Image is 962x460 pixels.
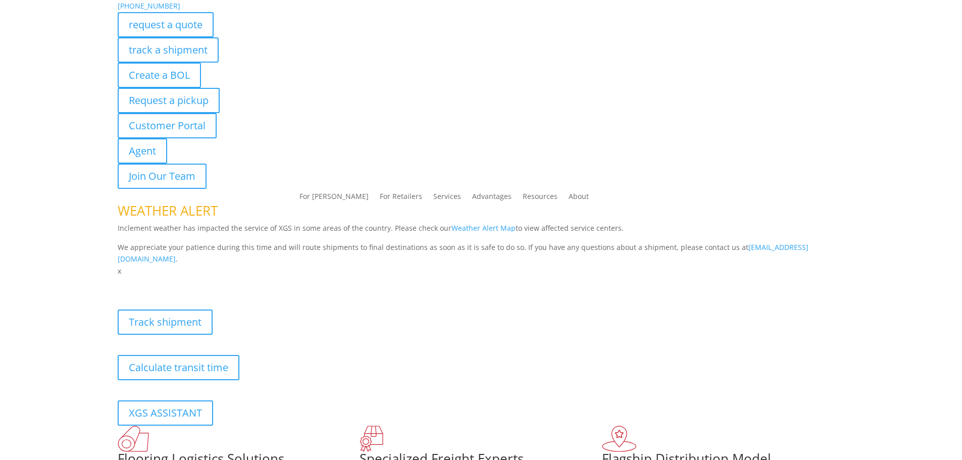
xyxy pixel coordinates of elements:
a: track a shipment [118,37,219,63]
a: request a quote [118,12,214,37]
a: About [569,193,589,204]
a: Calculate transit time [118,355,239,380]
a: Create a BOL [118,63,201,88]
img: xgs-icon-focused-on-flooring-red [360,426,383,452]
p: Inclement weather has impacted the service of XGS in some areas of the country. Please check our ... [118,222,845,241]
a: Resources [523,193,558,204]
a: Services [433,193,461,204]
a: Track shipment [118,310,213,335]
a: Advantages [472,193,512,204]
a: Join Our Team [118,164,207,189]
p: We appreciate your patience during this time and will route shipments to final destinations as so... [118,241,845,266]
b: Visibility, transparency, and control for your entire supply chain. [118,279,343,288]
a: [PHONE_NUMBER] [118,1,180,11]
span: WEATHER ALERT [118,201,218,220]
a: Request a pickup [118,88,220,113]
img: xgs-icon-total-supply-chain-intelligence-red [118,426,149,452]
a: XGS ASSISTANT [118,400,213,426]
a: Agent [118,138,167,164]
a: Customer Portal [118,113,217,138]
p: x [118,265,845,277]
img: xgs-icon-flagship-distribution-model-red [602,426,637,452]
a: For [PERSON_NAME] [299,193,369,204]
a: Weather Alert Map [451,223,516,233]
a: For Retailers [380,193,422,204]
